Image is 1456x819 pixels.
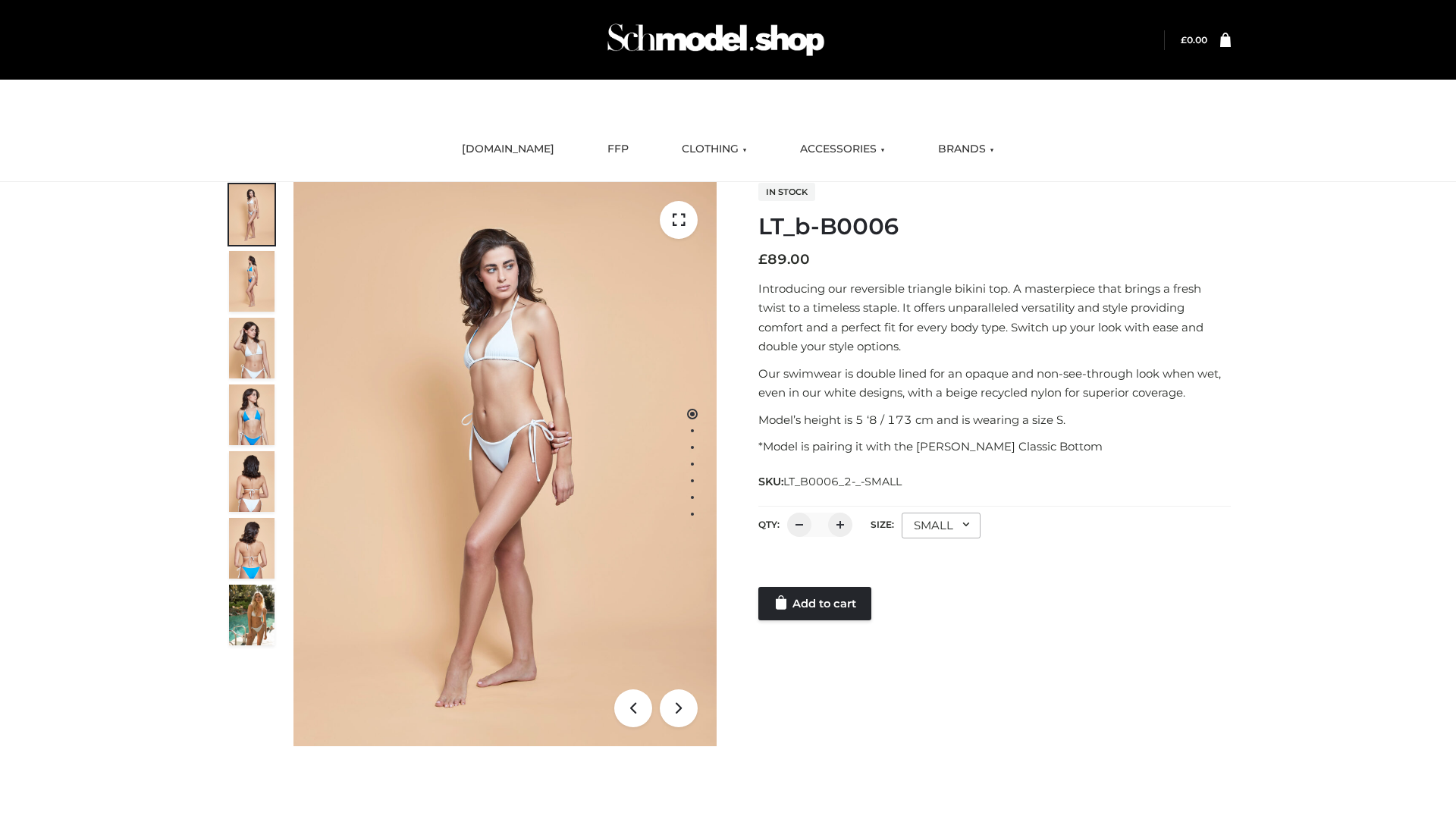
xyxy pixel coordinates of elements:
[1181,34,1207,45] a: £0.00
[758,519,780,530] label: QTY:
[602,10,830,70] img: Schmodel Admin 964
[293,182,717,746] img: ArielClassicBikiniTop_CloudNine_AzureSky_OW114ECO_1
[670,133,758,166] a: CLOTHING
[758,364,1231,403] p: Our swimwear is double lined for an opaque and non-see-through look when wet, even in our white d...
[758,183,815,201] span: In stock
[783,475,902,488] span: LT_B0006_2-_-SMALL
[229,451,275,512] img: ArielClassicBikiniTop_CloudNine_AzureSky_OW114ECO_7-scaled.jpg
[758,410,1231,430] p: Model’s height is 5 ‘8 / 173 cm and is wearing a size S.
[229,184,275,245] img: ArielClassicBikiniTop_CloudNine_AzureSky_OW114ECO_1-scaled.jpg
[229,384,275,445] img: ArielClassicBikiniTop_CloudNine_AzureSky_OW114ECO_4-scaled.jpg
[229,585,275,645] img: Arieltop_CloudNine_AzureSky2.jpg
[758,587,871,620] a: Add to cart
[1181,34,1187,45] span: £
[450,133,566,166] a: [DOMAIN_NAME]
[758,279,1231,356] p: Introducing our reversible triangle bikini top. A masterpiece that brings a fresh twist to a time...
[927,133,1006,166] a: BRANDS
[871,519,894,530] label: Size:
[758,472,903,491] span: SKU:
[229,318,275,378] img: ArielClassicBikiniTop_CloudNine_AzureSky_OW114ECO_3-scaled.jpg
[229,251,275,312] img: ArielClassicBikiniTop_CloudNine_AzureSky_OW114ECO_2-scaled.jpg
[758,437,1231,457] p: *Model is pairing it with the [PERSON_NAME] Classic Bottom
[902,513,981,538] div: SMALL
[229,518,275,579] img: ArielClassicBikiniTop_CloudNine_AzureSky_OW114ECO_8-scaled.jpg
[789,133,896,166] a: ACCESSORIES
[596,133,640,166] a: FFP
[758,251,767,268] span: £
[758,213,1231,240] h1: LT_b-B0006
[758,251,810,268] bdi: 89.00
[1181,34,1207,45] bdi: 0.00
